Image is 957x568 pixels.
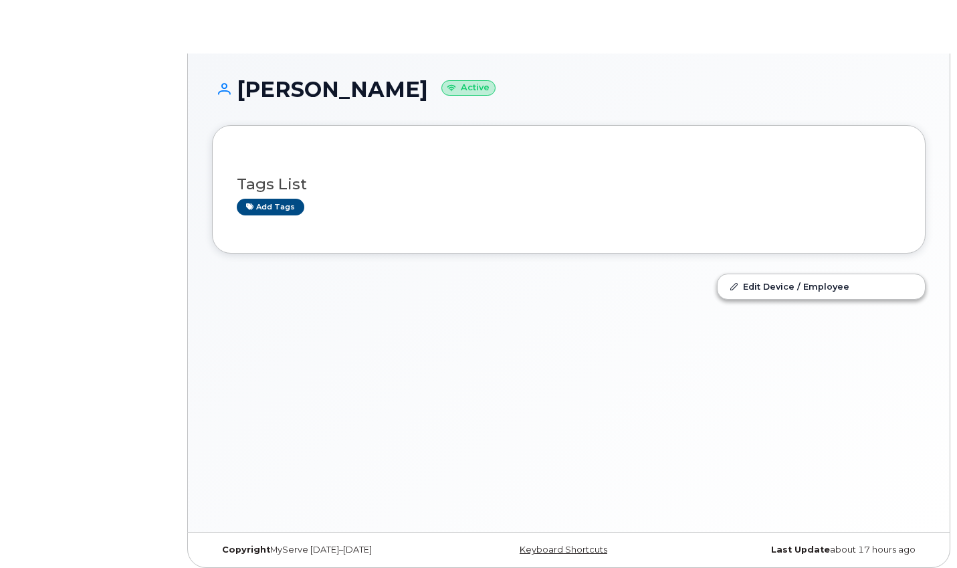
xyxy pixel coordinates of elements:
[222,545,270,555] strong: Copyright
[520,545,607,555] a: Keyboard Shortcuts
[718,274,925,298] a: Edit Device / Employee
[771,545,830,555] strong: Last Update
[237,176,901,193] h3: Tags List
[687,545,926,555] div: about 17 hours ago
[237,199,304,215] a: Add tags
[441,80,496,96] small: Active
[212,545,450,555] div: MyServe [DATE]–[DATE]
[212,78,926,101] h1: [PERSON_NAME]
